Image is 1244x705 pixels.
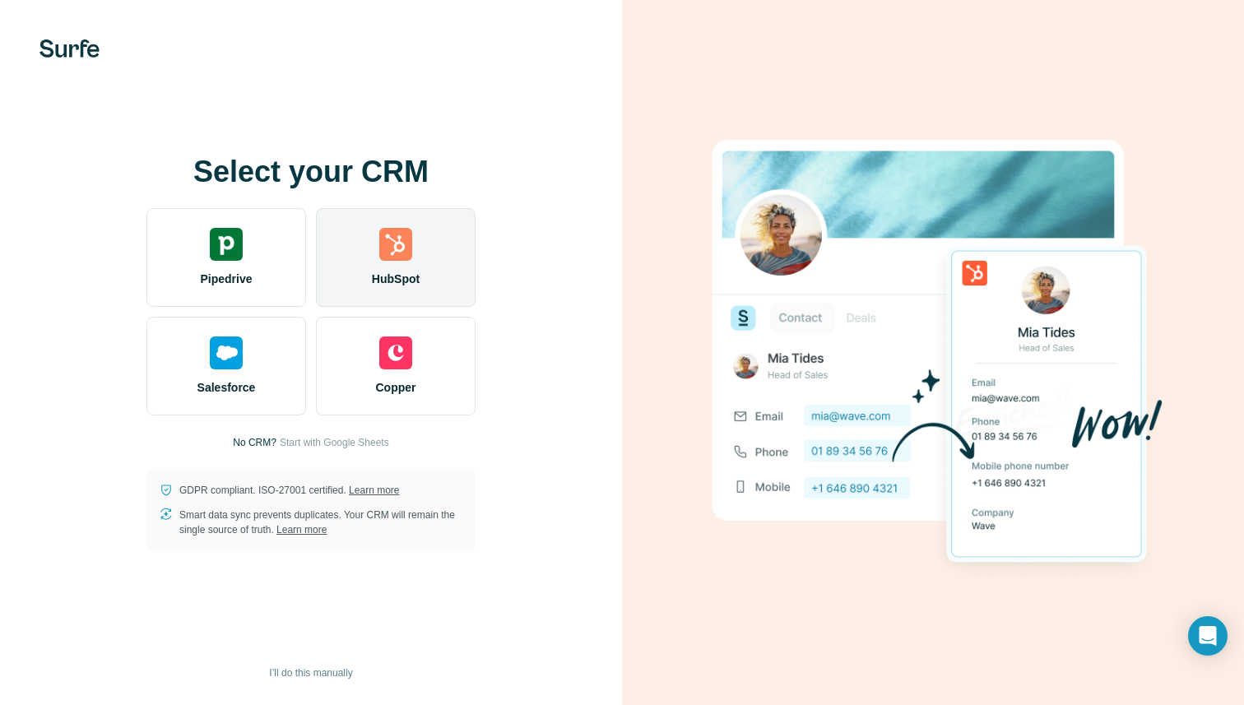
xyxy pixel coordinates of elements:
[210,228,243,261] img: pipedrive's logo
[703,114,1163,591] img: HUBSPOT image
[349,485,399,496] a: Learn more
[258,661,364,685] button: I’ll do this manually
[1188,616,1228,656] div: Open Intercom Messenger
[179,508,462,537] p: Smart data sync prevents duplicates. Your CRM will remain the single source of truth.
[39,39,100,58] img: Surfe's logo
[179,483,399,498] p: GDPR compliant. ISO-27001 certified.
[379,228,412,261] img: hubspot's logo
[372,271,420,287] span: HubSpot
[280,435,389,450] button: Start with Google Sheets
[200,271,252,287] span: Pipedrive
[146,155,476,188] h1: Select your CRM
[379,336,412,369] img: copper's logo
[276,524,327,536] a: Learn more
[210,336,243,369] img: salesforce's logo
[197,379,256,396] span: Salesforce
[233,435,276,450] p: No CRM?
[376,379,416,396] span: Copper
[269,666,352,680] span: I’ll do this manually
